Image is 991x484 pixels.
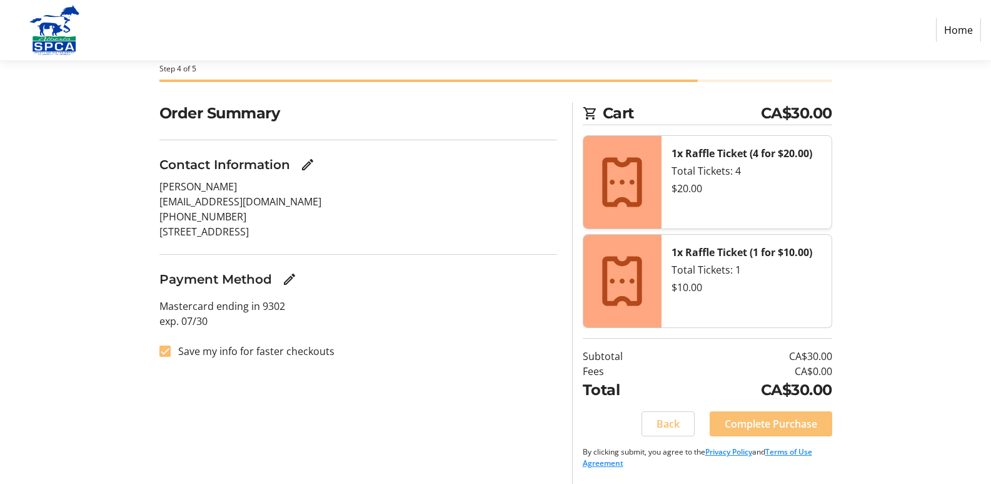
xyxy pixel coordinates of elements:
p: [PHONE_NUMBER] [159,209,557,224]
p: Mastercard ending in 9302 exp. 07/30 [159,299,557,329]
strong: 1x Raffle Ticket (1 for $10.00) [672,245,812,259]
span: Complete Purchase [725,416,817,431]
button: Back [641,411,695,436]
button: Edit Payment Method [277,267,302,292]
button: Edit Contact Information [295,152,320,177]
p: [PERSON_NAME] [159,179,557,194]
h3: Contact Information [159,155,290,174]
strong: 1x Raffle Ticket (4 for $20.00) [672,147,812,160]
td: CA$30.00 [672,349,832,364]
span: Back [656,416,680,431]
p: [EMAIL_ADDRESS][DOMAIN_NAME] [159,194,557,209]
h3: Payment Method [159,270,272,289]
td: Subtotal [583,349,672,364]
td: CA$30.00 [672,379,832,401]
a: Privacy Policy [705,446,752,457]
td: CA$0.00 [672,364,832,379]
span: CA$30.00 [761,102,832,125]
span: Cart [603,102,761,125]
p: By clicking submit, you agree to the and [583,446,832,469]
h2: Order Summary [159,102,557,125]
div: $20.00 [672,181,822,196]
div: Step 4 of 5 [159,63,832,75]
button: Complete Purchase [710,411,832,436]
td: Fees [583,364,672,379]
img: Alberta SPCA's Logo [10,5,99,55]
div: Total Tickets: 4 [672,163,822,178]
div: $10.00 [672,280,822,295]
a: Terms of Use Agreement [583,446,812,468]
a: Home [936,18,981,42]
label: Save my info for faster checkouts [171,344,335,359]
div: Total Tickets: 1 [672,262,822,277]
p: [STREET_ADDRESS] [159,224,557,239]
td: Total [583,379,672,401]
